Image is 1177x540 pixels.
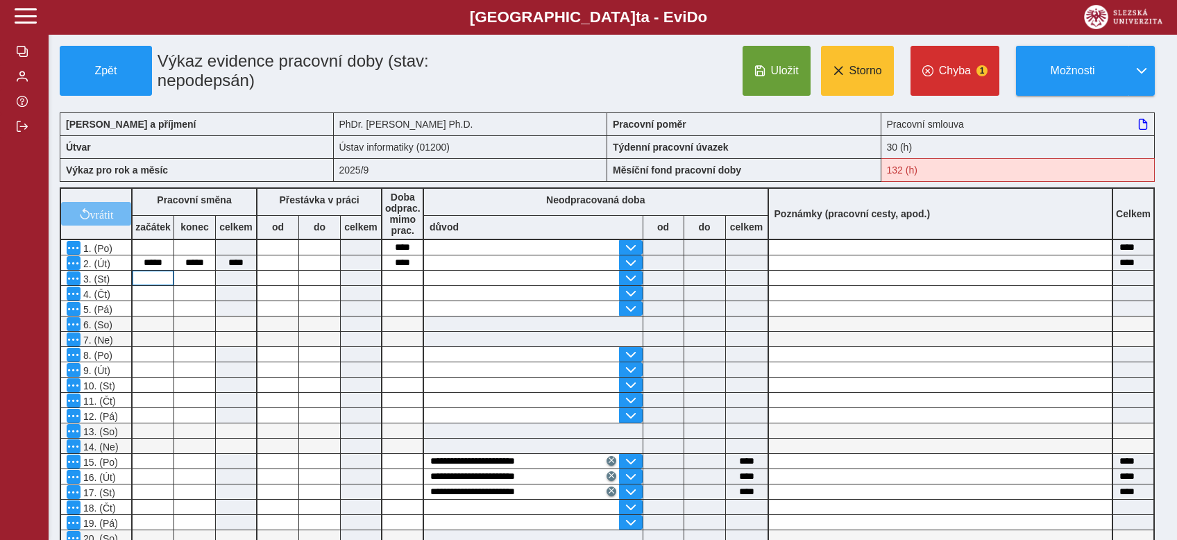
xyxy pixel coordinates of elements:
[81,243,112,254] span: 1. (Po)
[67,287,81,301] button: Menu
[81,441,119,453] span: 14. (Ne)
[257,221,298,233] b: od
[334,112,608,135] div: PhDr. [PERSON_NAME] Ph.D.
[686,8,697,26] span: D
[881,135,1155,158] div: 30 (h)
[613,142,729,153] b: Týdenní pracovní úvazek
[1016,46,1128,96] button: Možnosti
[157,194,231,205] b: Pracovní směna
[430,221,459,233] b: důvod
[81,472,116,483] span: 16. (Út)
[698,8,708,26] span: o
[939,65,971,77] span: Chyba
[81,289,110,300] span: 4. (Čt)
[684,221,725,233] b: do
[546,194,645,205] b: Neodpracovaná doba
[67,271,81,285] button: Menu
[81,319,112,330] span: 6. (So)
[67,348,81,362] button: Menu
[81,457,118,468] span: 15. (Po)
[334,158,608,182] div: 2025/9
[726,221,768,233] b: celkem
[152,46,520,96] h1: Výkaz evidence pracovní doby (stav: nepodepsán)
[81,258,110,269] span: 2. (Út)
[81,304,112,315] span: 5. (Pá)
[821,46,894,96] button: Storno
[81,487,115,498] span: 17. (St)
[636,8,641,26] span: t
[67,332,81,346] button: Menu
[133,221,173,233] b: začátek
[849,65,882,77] span: Storno
[769,208,936,219] b: Poznámky (pracovní cesty, apod.)
[67,439,81,453] button: Menu
[976,65,988,76] span: 1
[81,273,110,285] span: 3. (St)
[643,221,684,233] b: od
[174,221,215,233] b: konec
[67,470,81,484] button: Menu
[216,221,256,233] b: celkem
[613,164,741,176] b: Měsíční fond pracovní doby
[911,46,999,96] button: Chyba1
[66,142,91,153] b: Útvar
[61,202,131,226] button: vrátit
[67,455,81,469] button: Menu
[81,411,118,422] span: 12. (Pá)
[67,500,81,514] button: Menu
[81,335,113,346] span: 7. (Ne)
[81,350,112,361] span: 8. (Po)
[1116,208,1151,219] b: Celkem
[42,8,1135,26] b: [GEOGRAPHIC_DATA] a - Evi
[385,192,421,236] b: Doba odprac. mimo prac.
[67,317,81,331] button: Menu
[81,503,116,514] span: 18. (Čt)
[81,426,118,437] span: 13. (So)
[1084,5,1162,29] img: logo_web_su.png
[66,119,196,130] b: [PERSON_NAME] a příjmení
[67,485,81,499] button: Menu
[771,65,799,77] span: Uložit
[81,380,115,391] span: 10. (St)
[66,164,168,176] b: Výkaz pro rok a měsíc
[334,135,608,158] div: Ústav informatiky (01200)
[341,221,381,233] b: celkem
[279,194,359,205] b: Přestávka v práci
[67,256,81,270] button: Menu
[1028,65,1117,77] span: Možnosti
[81,365,110,376] span: 9. (Út)
[81,396,116,407] span: 11. (Čt)
[67,302,81,316] button: Menu
[881,158,1155,182] div: Fond pracovní doby (132 h) a součet hodin (30 h) se neshodují!
[67,516,81,530] button: Menu
[613,119,686,130] b: Pracovní poměr
[743,46,811,96] button: Uložit
[881,112,1155,135] div: Pracovní smlouva
[90,208,114,219] span: vrátit
[67,363,81,377] button: Menu
[67,394,81,407] button: Menu
[67,241,81,255] button: Menu
[67,378,81,392] button: Menu
[67,409,81,423] button: Menu
[81,518,118,529] span: 19. (Pá)
[299,221,340,233] b: do
[67,424,81,438] button: Menu
[66,65,146,77] span: Zpět
[60,46,152,96] button: Zpět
